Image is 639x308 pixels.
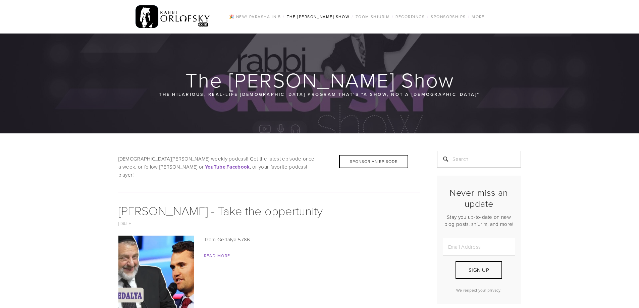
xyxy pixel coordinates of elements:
[205,163,225,171] strong: YouTube
[443,238,515,256] input: Email Address
[136,4,210,30] img: RabbiOrlofsky.com
[118,155,420,179] p: [DEMOGRAPHIC_DATA][PERSON_NAME] weekly podcast! Get the latest episode once a week, or follow [PE...
[427,14,429,19] span: /
[204,253,230,258] a: Read More
[226,163,250,170] a: Facebook
[118,236,420,244] p: Tzom Gedalya 5786
[226,163,250,171] strong: Facebook
[118,69,522,90] h1: The [PERSON_NAME] Show
[339,155,408,168] div: Sponsor an Episode
[469,266,489,273] span: Sign Up
[118,202,323,219] a: [PERSON_NAME] - Take the oppertunity
[470,12,487,21] a: More
[468,14,470,19] span: /
[437,151,521,168] input: Search
[429,12,468,21] a: Sponsorships
[354,12,392,21] a: Zoom Shiurim
[456,261,502,279] button: Sign Up
[443,287,515,293] p: We respect your privacy.
[352,14,353,19] span: /
[283,14,284,19] span: /
[392,14,393,19] span: /
[205,163,225,170] a: YouTube
[285,12,352,21] a: The [PERSON_NAME] Show
[443,187,515,209] h2: Never miss an update
[118,220,132,227] a: [DATE]
[227,12,283,21] a: 🎉 NEW! Parasha in 5
[159,90,481,98] p: The hilarious, real-life [DEMOGRAPHIC_DATA] program that’s “a show, not a [DEMOGRAPHIC_DATA]“
[393,12,427,21] a: Recordings
[443,213,515,228] p: Stay you up-to-date on new blog posts, shiurim, and more!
